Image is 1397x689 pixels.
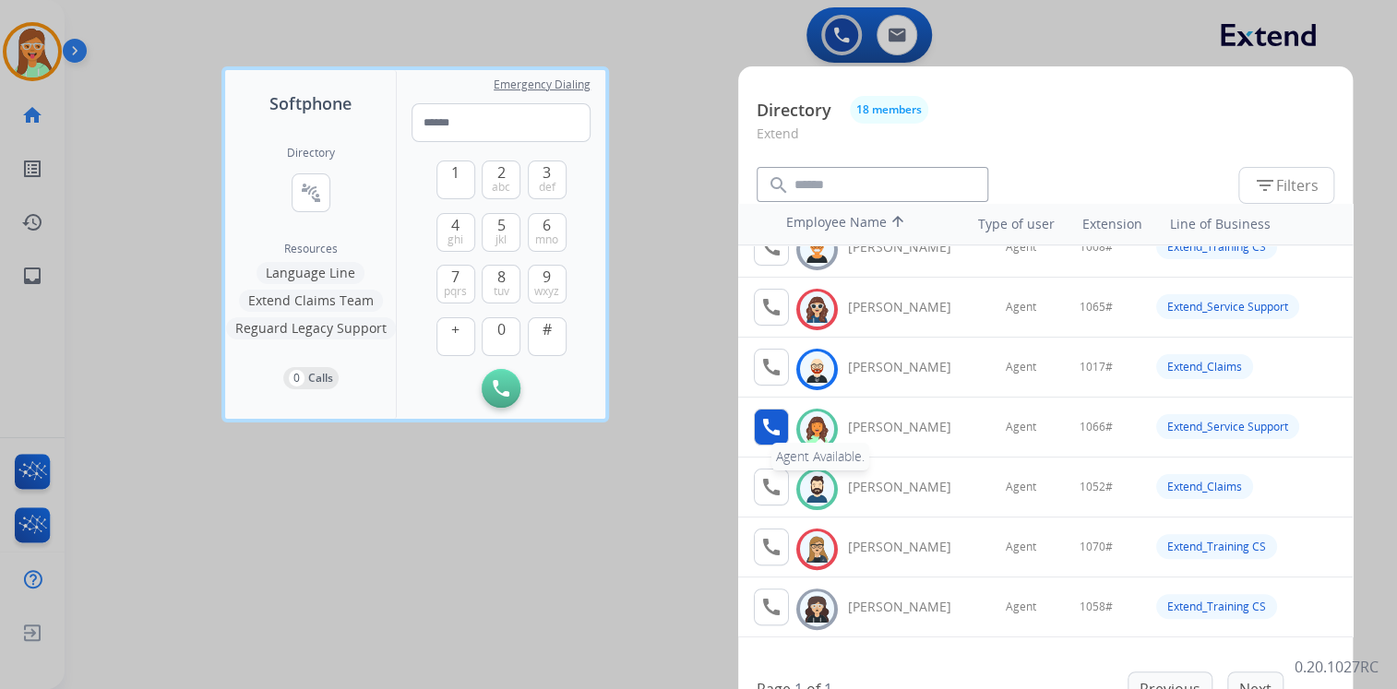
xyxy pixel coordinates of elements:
[1080,240,1113,255] span: 1008#
[1295,656,1379,678] p: 0.20.1027RC
[1006,420,1036,434] span: Agent
[771,443,869,470] div: Agent Available.
[760,296,782,318] mat-icon: call
[1156,234,1277,259] div: Extend_Training CS
[804,475,830,504] img: avatar
[804,355,830,384] img: avatar
[543,266,551,288] span: 9
[496,232,507,247] span: jkl
[497,266,506,288] span: 8
[451,266,460,288] span: 7
[1080,600,1113,614] span: 1058#
[528,160,567,199] button: 3def
[1254,174,1319,196] span: Filters
[436,265,475,303] button: 7pqrs
[848,598,972,616] div: [PERSON_NAME]
[887,213,909,235] mat-icon: arrow_upward
[492,180,510,195] span: abc
[436,160,475,199] button: 1
[1156,354,1253,379] div: Extend_Claims
[760,596,782,618] mat-icon: call
[482,160,520,199] button: 2abc
[534,284,559,299] span: wxyz
[1080,540,1113,554] span: 1070#
[760,416,782,438] mat-icon: call
[804,235,830,264] img: avatar
[1160,206,1343,243] th: Line of Business
[1254,174,1276,196] mat-icon: filter_list
[768,174,790,196] mat-icon: search
[444,284,467,299] span: pqrs
[1072,206,1151,243] th: Extension
[952,206,1064,243] th: Type of user
[850,96,928,124] button: 18 members
[760,476,782,498] mat-icon: call
[284,242,338,256] span: Resources
[804,415,830,444] img: avatar
[848,358,972,376] div: [PERSON_NAME]
[482,265,520,303] button: 8tuv
[1080,360,1113,374] span: 1017#
[539,180,555,195] span: def
[1156,294,1299,319] div: Extend_Service Support
[1156,534,1277,559] div: Extend_Training CS
[1156,474,1253,499] div: Extend_Claims
[1006,240,1036,255] span: Agent
[451,161,460,184] span: 1
[436,317,475,356] button: +
[804,295,830,324] img: avatar
[1080,480,1113,494] span: 1052#
[497,214,506,236] span: 5
[1006,480,1036,494] span: Agent
[482,213,520,252] button: 5jkl
[436,213,475,252] button: 4ghi
[283,367,339,389] button: 0Calls
[848,298,972,316] div: [PERSON_NAME]
[543,161,551,184] span: 3
[451,214,460,236] span: 4
[451,318,460,340] span: +
[543,318,552,340] span: #
[848,418,972,436] div: [PERSON_NAME]
[848,478,972,496] div: [PERSON_NAME]
[760,236,782,258] mat-icon: call
[1080,300,1113,315] span: 1065#
[528,317,567,356] button: #
[543,214,551,236] span: 6
[494,77,591,92] span: Emergency Dialing
[269,90,352,116] span: Softphone
[308,370,333,386] p: Calls
[1156,414,1299,439] div: Extend_Service Support
[497,161,506,184] span: 2
[757,98,831,123] p: Directory
[287,146,335,160] h2: Directory
[448,232,463,247] span: ghi
[804,595,830,624] img: avatar
[226,317,396,339] button: Reguard Legacy Support
[1156,594,1277,619] div: Extend_Training CS
[1080,420,1113,434] span: 1066#
[1238,167,1334,204] button: Filters
[848,238,972,256] div: [PERSON_NAME]
[848,538,972,556] div: [PERSON_NAME]
[1006,360,1036,374] span: Agent
[1006,600,1036,614] span: Agent
[528,213,567,252] button: 6mno
[1006,300,1036,315] span: Agent
[289,370,304,386] p: 0
[777,204,943,244] th: Employee Name
[760,536,782,558] mat-icon: call
[497,318,506,340] span: 0
[257,262,364,284] button: Language Line
[239,290,383,312] button: Extend Claims Team
[760,356,782,378] mat-icon: call
[754,409,789,445] button: Agent Available.
[300,182,322,204] mat-icon: connect_without_contact
[804,535,830,564] img: avatar
[482,317,520,356] button: 0
[494,284,509,299] span: tuv
[1006,540,1036,554] span: Agent
[528,265,567,303] button: 9wxyz
[493,380,509,397] img: call-button
[535,232,558,247] span: mno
